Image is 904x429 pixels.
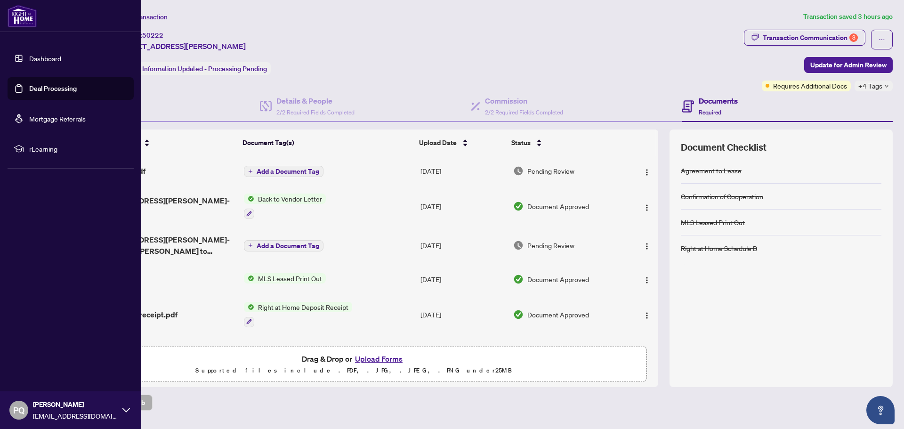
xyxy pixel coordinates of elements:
button: Add a Document Tag [244,240,323,251]
span: Back to Vendor Letter [254,194,326,204]
h4: Commission [485,95,563,106]
span: [STREET_ADDRESS][PERSON_NAME]-BTV.pdf [94,195,236,218]
img: Logo [643,276,651,284]
span: View Transaction [117,13,168,21]
span: Information Updated - Processing Pending [142,65,267,73]
span: [STREET_ADDRESS][PERSON_NAME] [117,40,246,52]
th: (14) File Name [89,130,239,156]
span: Drag & Drop orUpload FormsSupported files include .PDF, .JPG, .JPEG, .PNG under25MB [61,347,646,382]
span: Add a Document Tag [257,168,319,175]
span: Pending Review [527,166,574,176]
span: [EMAIL_ADDRESS][DOMAIN_NAME] [33,411,118,421]
button: Open asap [866,396,895,424]
td: [DATE] [417,335,509,375]
img: Status Icon [244,302,254,312]
span: [STREET_ADDRESS][PERSON_NAME]-Trade sheet-[PERSON_NAME] to review.pdf [94,234,236,257]
div: Right at Home Schedule B [681,243,757,253]
div: MLS Leased Print Out [681,217,745,227]
td: [DATE] [417,156,509,186]
span: down [884,84,889,89]
span: rLearning [29,144,127,154]
span: ellipsis [879,36,885,43]
th: Upload Date [415,130,508,156]
span: Document Approved [527,274,589,284]
a: Deal Processing [29,84,77,93]
a: Mortgage Referrals [29,114,86,123]
span: +4 Tags [858,81,882,91]
img: Status Icon [244,273,254,283]
span: Upload Date [419,138,457,148]
span: Add a Document Tag [257,243,319,249]
img: Document Status [513,309,524,320]
button: Logo [639,163,654,178]
span: 50222 [142,31,163,40]
img: Logo [643,312,651,319]
button: Add a Document Tag [244,239,323,251]
div: Confirmation of Cooperation [681,191,763,202]
a: Dashboard [29,54,61,63]
button: Status IconBack to Vendor Letter [244,194,326,219]
button: Logo [639,199,654,214]
th: Status [508,130,623,156]
span: Required [699,109,721,116]
div: Transaction Communication [763,30,858,45]
span: Update for Admin Review [810,57,887,73]
span: [PERSON_NAME] [33,399,118,410]
span: 2/2 Required Fields Completed [276,109,355,116]
h4: Details & People [276,95,355,106]
span: Document Approved [527,201,589,211]
span: MLS Leased Print Out [254,273,326,283]
button: Upload Forms [352,353,405,365]
th: Document Tag(s) [239,130,415,156]
span: Requires Additional Docs [773,81,847,91]
button: Logo [639,307,654,322]
td: [DATE] [417,186,509,227]
img: logo [8,5,37,27]
button: Status IconRight at Home Deposit Receipt [244,302,352,327]
div: Status: [117,62,271,75]
img: Status Icon [244,194,254,204]
img: Document Status [513,166,524,176]
button: Status IconMLS Leased Print Out [244,273,326,283]
span: Drag & Drop or [302,353,405,365]
span: plus [248,243,253,248]
span: Document Checklist [681,141,767,154]
button: Transaction Communication3 [744,30,865,46]
span: Status [511,138,531,148]
span: PQ [13,404,24,417]
span: Document Approved [527,309,589,320]
img: Document Status [513,201,524,211]
span: 2/2 Required Fields Completed [485,109,563,116]
div: Agreement to Lease [681,165,742,176]
img: Logo [643,204,651,211]
span: Right at Home Deposit Receipt [254,302,352,312]
button: Add a Document Tag [244,165,323,178]
img: Logo [643,243,651,250]
td: [DATE] [417,294,509,335]
button: Update for Admin Review [804,57,893,73]
h4: Documents [699,95,738,106]
span: Pending Review [527,240,574,251]
div: 3 [849,33,858,42]
td: [DATE] [417,227,509,264]
button: Add a Document Tag [244,166,323,177]
img: Document Status [513,240,524,251]
article: Transaction saved 3 hours ago [803,11,893,22]
td: [DATE] [417,264,509,294]
span: plus [248,169,253,174]
img: Document Status [513,274,524,284]
p: Supported files include .PDF, .JPG, .JPEG, .PNG under 25 MB [66,365,641,376]
button: Logo [639,272,654,287]
img: Logo [643,169,651,176]
button: Logo [639,238,654,253]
